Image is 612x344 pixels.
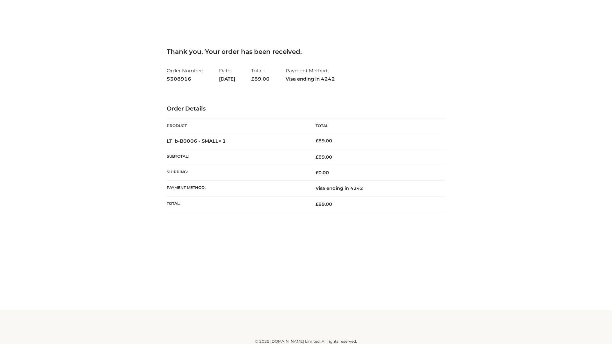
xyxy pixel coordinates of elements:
th: Subtotal: [167,149,306,165]
th: Total: [167,196,306,212]
h3: Order Details [167,105,445,112]
span: 89.00 [316,201,332,207]
strong: Visa ending in 4242 [286,75,335,83]
li: Date: [219,65,235,84]
th: Payment method: [167,181,306,196]
strong: LT_b-B0006 - SMALL [167,138,226,144]
span: £ [316,154,318,160]
span: £ [316,170,318,176]
span: 89.00 [251,76,270,82]
strong: 5308916 [167,75,203,83]
th: Product [167,119,306,133]
td: Visa ending in 4242 [306,181,445,196]
span: £ [251,76,254,82]
th: Shipping: [167,165,306,181]
li: Order Number: [167,65,203,84]
li: Payment Method: [286,65,335,84]
span: 89.00 [316,154,332,160]
li: Total: [251,65,270,84]
bdi: 0.00 [316,170,329,176]
bdi: 89.00 [316,138,332,144]
h3: Thank you. Your order has been received. [167,48,445,55]
strong: × 1 [218,138,226,144]
span: £ [316,138,318,144]
strong: [DATE] [219,75,235,83]
span: £ [316,201,318,207]
th: Total [306,119,445,133]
